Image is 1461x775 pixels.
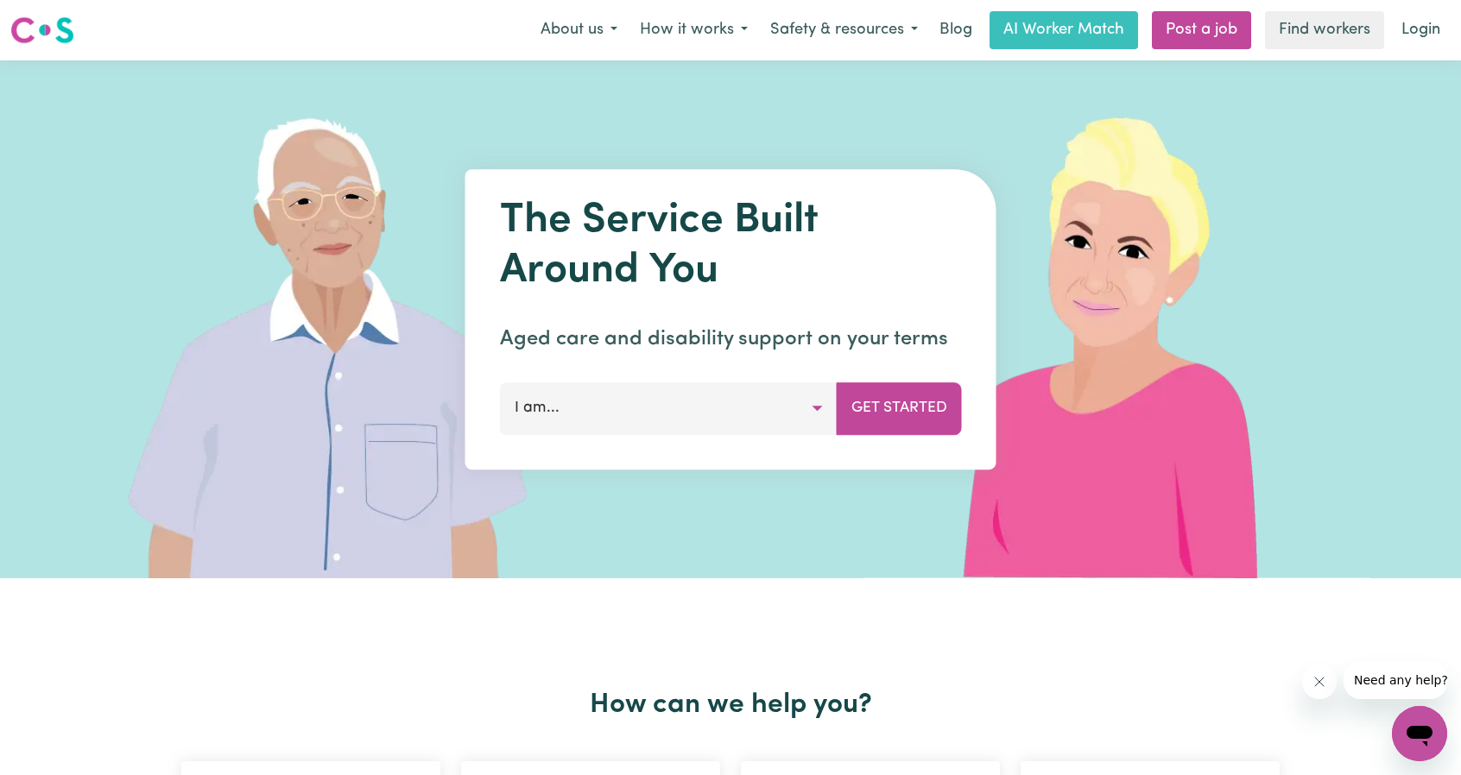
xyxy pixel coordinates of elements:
p: Aged care and disability support on your terms [500,324,962,355]
img: Careseekers logo [10,15,74,46]
a: Careseekers logo [10,10,74,50]
button: About us [529,12,629,48]
a: Find workers [1265,11,1384,49]
a: AI Worker Match [990,11,1138,49]
span: Need any help? [10,12,104,26]
a: Blog [929,11,983,49]
button: Safety & resources [759,12,929,48]
button: I am... [500,382,838,434]
button: Get Started [837,382,962,434]
h1: The Service Built Around You [500,197,962,296]
iframe: Button to launch messaging window [1392,706,1447,761]
h2: How can we help you? [171,689,1290,721]
button: How it works [629,12,759,48]
iframe: Message from company [1344,661,1447,699]
a: Post a job [1152,11,1251,49]
iframe: Close message [1302,665,1337,699]
a: Login [1391,11,1451,49]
